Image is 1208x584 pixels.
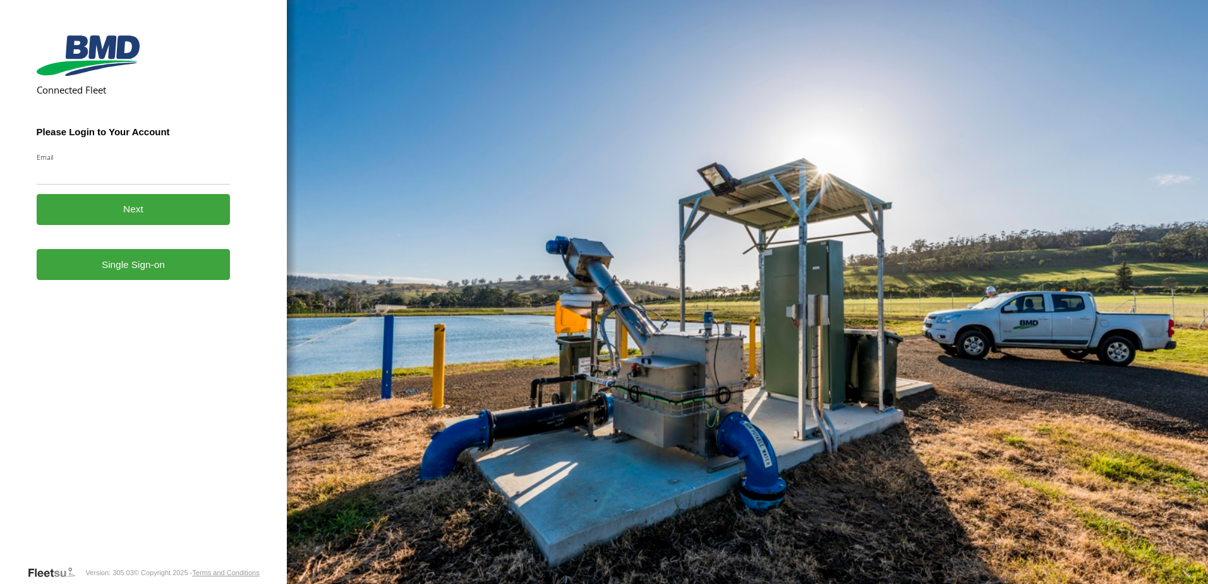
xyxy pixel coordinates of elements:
button: Next [37,194,231,225]
img: BMD [37,35,140,76]
a: Visit our Website [27,566,85,579]
a: Single Sign-on [37,249,231,280]
a: Terms and Conditions [192,569,259,576]
div: Version: 305.03 [85,569,133,576]
label: Email [37,152,231,162]
h3: Please Login to Your Account [37,126,231,137]
div: © Copyright 2025 - [134,569,260,576]
h2: Connected Fleet [37,83,231,96]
